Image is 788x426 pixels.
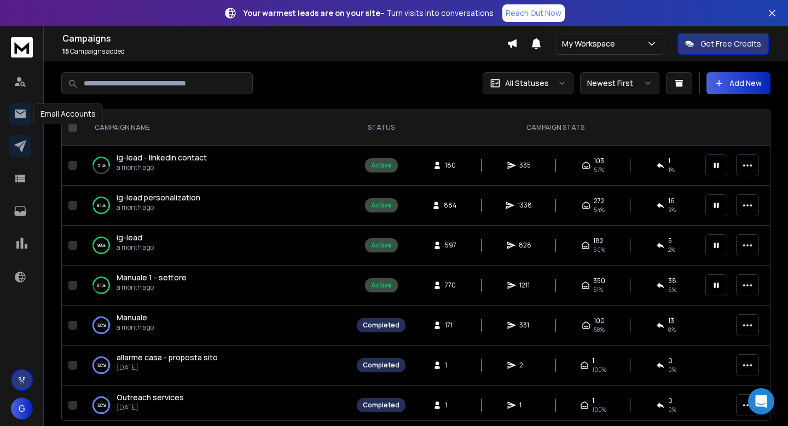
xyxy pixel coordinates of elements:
p: 100 % [96,360,106,371]
span: 58 % [594,325,605,334]
span: Outreach services [117,392,184,402]
td: 100%Manualea month ago [82,306,350,346]
p: 51 % [97,160,106,171]
span: 597 [445,241,456,250]
span: 828 [519,241,531,250]
a: Manuale [117,312,147,323]
span: 51 % [593,285,603,294]
span: 331 [519,321,530,330]
button: G [11,398,33,419]
span: 1211 [519,281,530,290]
span: 1 [592,396,594,405]
span: 100 % [592,365,606,374]
span: 15 [62,47,69,56]
p: My Workspace [562,38,619,49]
strong: Your warmest leads are on your site [244,8,380,18]
span: 350 [593,277,605,285]
span: 272 [594,197,605,205]
p: 84 % [97,280,106,291]
p: a month ago [117,243,154,252]
a: allarme casa - proposta sito [117,352,218,363]
button: Get Free Credits [677,33,769,55]
td: 51%ig-lead - linkedin contacta month ago [82,146,350,186]
span: 1 [668,157,670,165]
span: 1 [445,401,456,410]
span: 54 % [594,205,605,214]
p: a month ago [117,283,187,292]
td: 98%ig-leada month ago [82,226,350,266]
td: 84%Manuale 1 - settorea month ago [82,266,350,306]
span: 770 [445,281,456,290]
p: 98 % [97,240,106,251]
a: ig-lead personalization [117,192,200,203]
span: 6 % [668,285,676,294]
span: 57 % [594,165,604,174]
td: 100%Outreach services[DATE] [82,385,350,425]
p: 100 % [96,320,106,331]
button: Newest First [580,72,659,94]
button: Add New [706,72,770,94]
span: 60 % [593,245,605,254]
div: Active [371,201,392,210]
a: Manuale 1 - settore [117,272,187,283]
div: Active [371,161,392,170]
span: 38 [668,277,676,285]
span: 5 [668,237,672,245]
div: Completed [363,401,399,410]
span: 1 [445,361,456,370]
span: 0 [668,356,673,365]
p: 100 % [96,400,106,411]
span: 180 [445,161,456,170]
span: 335 [519,161,531,170]
span: 1 [519,401,530,410]
span: 182 [593,237,604,245]
span: 2 % [668,245,675,254]
span: 1 % [668,165,675,174]
p: [DATE] [117,363,218,372]
p: a month ago [117,323,154,332]
span: 171 [445,321,456,330]
p: a month ago [117,203,200,212]
span: 13 [668,316,674,325]
span: 884 [444,201,457,210]
p: Campaigns added [62,47,507,56]
span: 0 [668,396,673,405]
p: [DATE] [117,403,184,412]
a: ig-lead - linkedin contact [117,152,207,163]
div: Active [371,281,392,290]
img: logo [11,37,33,57]
p: Get Free Credits [700,38,761,49]
span: 0 % [668,365,676,374]
p: – Turn visits into conversations [244,8,494,19]
th: STATUS [350,110,412,146]
span: Manuale [117,312,147,323]
span: 100 % [592,405,606,414]
a: ig-lead [117,232,142,243]
span: 8 % [668,325,676,334]
div: Open Intercom Messenger [748,388,774,415]
a: Reach Out Now [502,4,565,22]
td: 94%ig-lead personalizationa month ago [82,186,350,226]
p: a month ago [117,163,207,172]
span: 100 [594,316,605,325]
p: 94 % [97,200,106,211]
span: 3 % [668,205,676,214]
div: Completed [363,321,399,330]
span: allarme casa - proposta sito [117,352,218,362]
td: 100%allarme casa - proposta sito[DATE] [82,346,350,385]
span: 103 [594,157,604,165]
p: Reach Out Now [506,8,561,19]
th: CAMPAIGN STATS [412,110,699,146]
th: CAMPAIGN NAME [82,110,350,146]
span: 1338 [518,201,532,210]
span: 0 % [668,405,676,414]
div: Completed [363,361,399,370]
p: All Statuses [505,78,549,89]
span: 16 [668,197,675,205]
